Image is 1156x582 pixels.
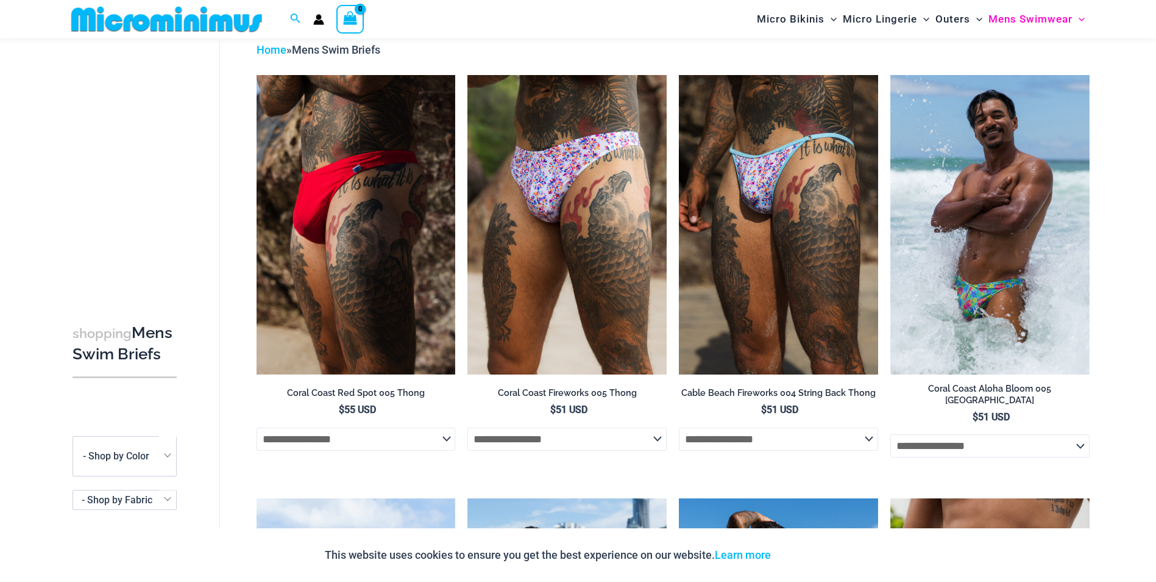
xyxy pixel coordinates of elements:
[73,326,132,341] span: shopping
[932,4,985,35] a: OutersMenu ToggleMenu Toggle
[73,437,176,476] span: - Shop by Color
[339,404,344,415] span: $
[550,404,556,415] span: $
[917,4,929,35] span: Menu Toggle
[1073,4,1085,35] span: Menu Toggle
[336,5,364,33] a: View Shopping Cart, empty
[679,387,878,399] h2: Cable Beach Fireworks 004 String Back Thong
[73,490,177,510] span: - Shop by Fabric
[761,404,767,415] span: $
[890,75,1090,374] img: Coral Coast Aloha Bloom 005 Thong 09
[679,75,878,374] img: Cable Beach Fireworks 004 String Back Thong 06
[292,43,380,56] span: Mens Swim Briefs
[679,387,878,403] a: Cable Beach Fireworks 004 String Back Thong
[83,451,149,462] span: - Shop by Color
[467,75,667,374] a: Coral Coast Fireworks 005 Thong 01Coral Coast Fireworks 005 Thong 02Coral Coast Fireworks 005 Tho...
[988,4,1073,35] span: Mens Swimwear
[257,43,380,56] span: »
[313,14,324,25] a: Account icon link
[550,404,587,415] bdi: 51 USD
[467,387,667,403] a: Coral Coast Fireworks 005 Thong
[973,411,978,423] span: $
[257,75,456,374] a: Coral Coast Red Spot 005 Thong 11Coral Coast Red Spot 005 Thong 12Coral Coast Red Spot 005 Thong 12
[970,4,982,35] span: Menu Toggle
[467,75,667,374] img: Coral Coast Fireworks 005 Thong 01
[715,548,771,561] a: Learn more
[840,4,932,35] a: Micro LingerieMenu ToggleMenu Toggle
[257,75,456,374] img: Coral Coast Red Spot 005 Thong 11
[757,4,824,35] span: Micro Bikinis
[679,75,878,374] a: Cable Beach Fireworks 004 String Back Thong 06Cable Beach Fireworks 004 String Back Thong 07Cable...
[780,541,832,570] button: Accept
[985,4,1088,35] a: Mens SwimwearMenu ToggleMenu Toggle
[935,4,970,35] span: Outers
[754,4,840,35] a: Micro BikinisMenu ToggleMenu Toggle
[890,383,1090,406] h2: Coral Coast Aloha Bloom 005 [GEOGRAPHIC_DATA]
[73,41,182,285] iframe: TrustedSite Certified
[257,387,456,403] a: Coral Coast Red Spot 005 Thong
[66,5,267,33] img: MM SHOP LOGO FLAT
[467,387,667,399] h2: Coral Coast Fireworks 005 Thong
[325,546,771,564] p: This website uses cookies to ensure you get the best experience on our website.
[73,323,177,365] h3: Mens Swim Briefs
[257,43,286,56] a: Home
[824,4,837,35] span: Menu Toggle
[73,490,176,509] span: - Shop by Fabric
[339,404,376,415] bdi: 55 USD
[73,436,177,476] span: - Shop by Color
[890,383,1090,411] a: Coral Coast Aloha Bloom 005 [GEOGRAPHIC_DATA]
[761,404,798,415] bdi: 51 USD
[257,387,456,399] h2: Coral Coast Red Spot 005 Thong
[973,411,1010,423] bdi: 51 USD
[82,494,152,506] span: - Shop by Fabric
[843,4,917,35] span: Micro Lingerie
[752,2,1090,37] nav: Site Navigation
[890,75,1090,374] a: Coral Coast Aloha Bloom 005 Thong 09Coral Coast Aloha Bloom 005 Thong 18Coral Coast Aloha Bloom 0...
[290,12,301,27] a: Search icon link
